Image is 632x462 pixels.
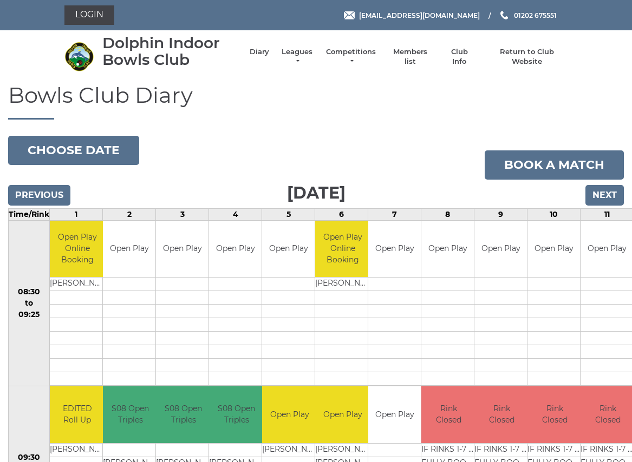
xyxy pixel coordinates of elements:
[8,185,70,206] input: Previous
[250,47,269,57] a: Diary
[368,208,421,220] td: 7
[209,386,264,443] td: S08 Open Triples
[156,386,211,443] td: S08 Open Triples
[474,386,529,443] td: Rink Closed
[527,221,580,278] td: Open Play
[209,221,262,278] td: Open Play
[421,443,476,457] td: IF RINKS 1-7 ARE
[209,208,262,220] td: 4
[444,47,475,67] a: Club Info
[156,208,209,220] td: 3
[315,278,370,291] td: [PERSON_NAME]
[103,221,155,278] td: Open Play
[344,11,355,19] img: Email
[50,208,103,220] td: 1
[359,11,480,19] span: [EMAIL_ADDRESS][DOMAIN_NAME]
[262,221,315,278] td: Open Play
[485,150,624,180] a: Book a match
[368,221,421,278] td: Open Play
[474,208,527,220] td: 9
[344,10,480,21] a: Email [EMAIL_ADDRESS][DOMAIN_NAME]
[50,278,105,291] td: [PERSON_NAME]
[50,386,105,443] td: EDITED Roll Up
[315,443,370,457] td: [PERSON_NAME]
[368,386,421,443] td: Open Play
[103,386,158,443] td: S08 Open Triples
[421,221,474,278] td: Open Play
[50,443,105,457] td: [PERSON_NAME] LIGHT
[527,443,582,457] td: IF RINKS 1-7 ARE
[64,42,94,71] img: Dolphin Indoor Bowls Club
[315,208,368,220] td: 6
[500,11,508,19] img: Phone us
[474,221,527,278] td: Open Play
[64,5,114,25] a: Login
[102,35,239,68] div: Dolphin Indoor Bowls Club
[156,221,209,278] td: Open Play
[8,136,139,165] button: Choose date
[325,47,377,67] a: Competitions
[421,208,474,220] td: 8
[262,208,315,220] td: 5
[421,386,476,443] td: Rink Closed
[9,220,50,386] td: 08:30 to 09:25
[527,386,582,443] td: Rink Closed
[280,47,314,67] a: Leagues
[50,221,105,278] td: Open Play Online Booking
[474,443,529,457] td: IF RINKS 1-7 ARE
[388,47,433,67] a: Members list
[315,386,370,443] td: Open Play
[8,83,624,120] h1: Bowls Club Diary
[262,443,317,457] td: [PERSON_NAME]
[514,11,557,19] span: 01202 675551
[499,10,557,21] a: Phone us 01202 675551
[315,221,370,278] td: Open Play Online Booking
[486,47,568,67] a: Return to Club Website
[103,208,156,220] td: 2
[9,208,50,220] td: Time/Rink
[585,185,624,206] input: Next
[527,208,581,220] td: 10
[262,386,317,443] td: Open Play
